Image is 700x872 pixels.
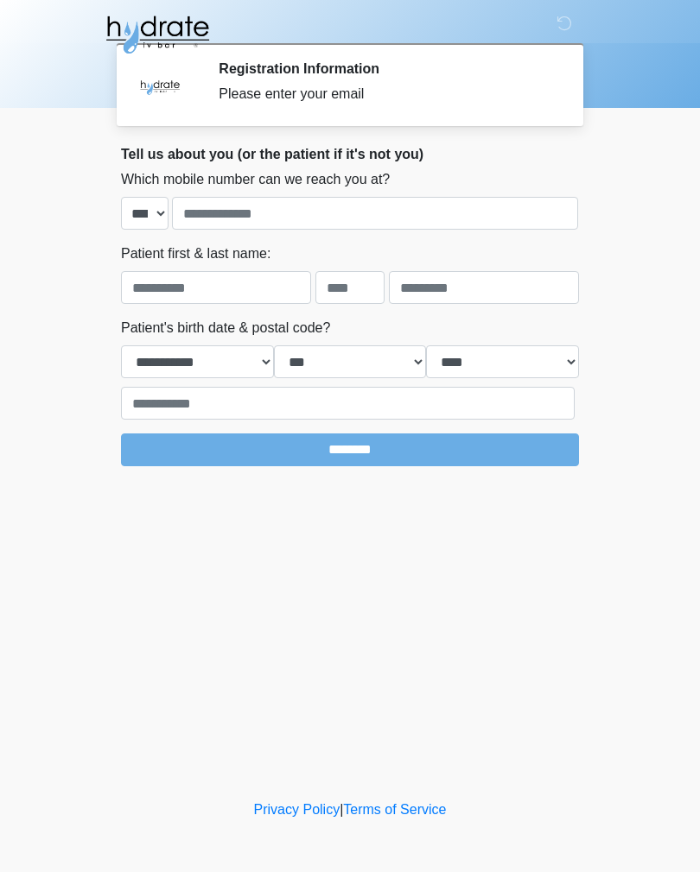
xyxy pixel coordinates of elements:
[121,318,330,338] label: Patient's birth date & postal code?
[254,802,340,817] a: Privacy Policy
[340,802,343,817] a: |
[219,84,553,104] div: Please enter your email
[104,13,211,56] img: Hydrate IV Bar - Fort Collins Logo
[121,243,270,264] label: Patient first & last name:
[343,802,446,817] a: Terms of Service
[121,169,390,190] label: Which mobile number can we reach you at?
[134,60,186,112] img: Agent Avatar
[121,146,579,162] h2: Tell us about you (or the patient if it's not you)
